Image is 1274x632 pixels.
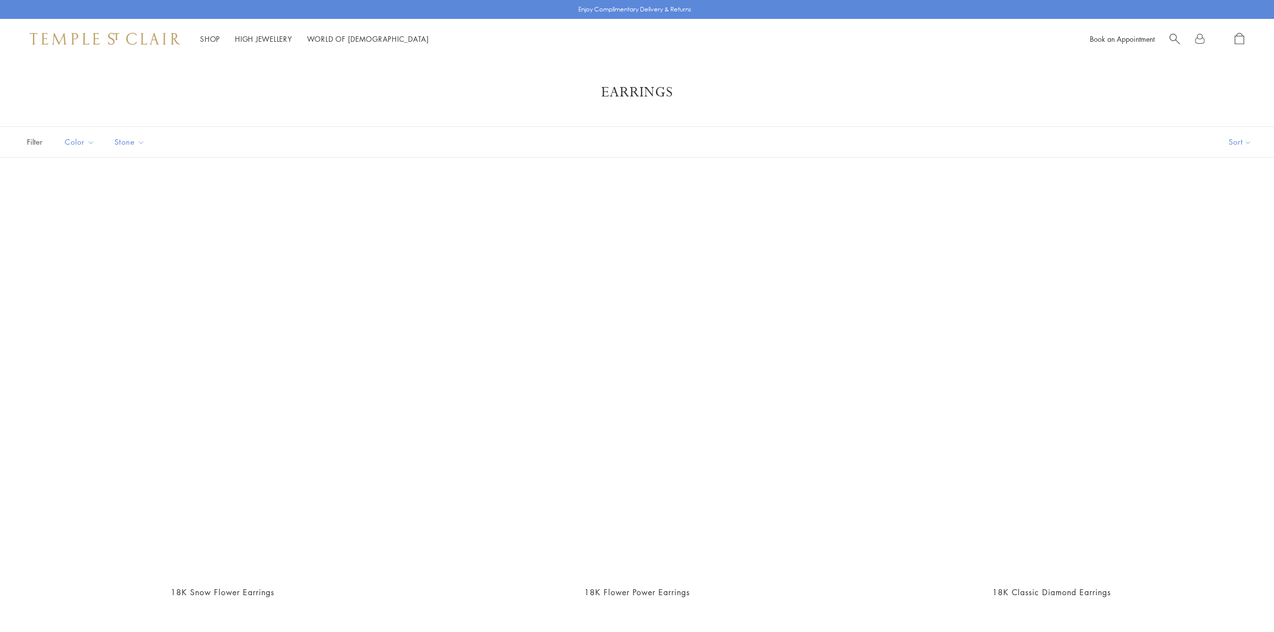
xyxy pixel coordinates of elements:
a: World of [DEMOGRAPHIC_DATA]World of [DEMOGRAPHIC_DATA] [307,34,429,44]
a: ShopShop [200,34,220,44]
a: Search [1169,33,1180,45]
span: Color [60,136,102,148]
button: Show sort by [1206,127,1274,157]
a: 18K Snow Flower Earrings [25,182,420,577]
button: Color [57,131,102,153]
a: High JewelleryHigh Jewellery [235,34,292,44]
a: 18K Flower Power Earrings [439,182,834,577]
span: Stone [109,136,152,148]
nav: Main navigation [200,33,429,45]
img: Temple St. Clair [30,33,180,45]
a: Open Shopping Bag [1235,33,1244,45]
h1: Earrings [40,84,1234,101]
a: 18K Classic Diamond Earrings [854,182,1249,577]
button: Stone [107,131,152,153]
a: Book an Appointment [1090,34,1155,44]
p: Enjoy Complimentary Delivery & Returns [578,4,691,14]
